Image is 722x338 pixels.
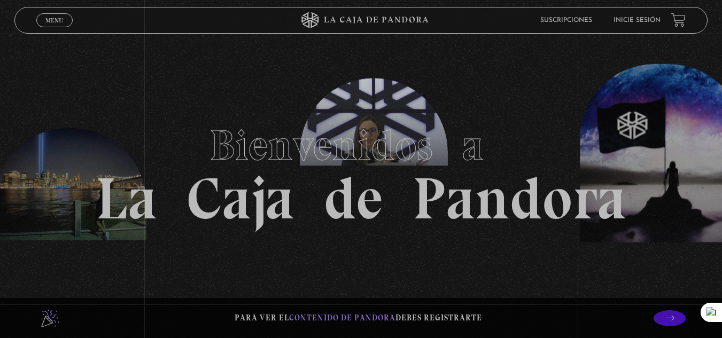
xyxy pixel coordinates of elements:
span: Menu [45,17,63,23]
span: Bienvenidos a [209,120,513,171]
a: Inicie sesión [614,17,661,23]
a: View your shopping cart [671,13,686,27]
h1: La Caja de Pandora [96,111,626,228]
a: Suscripciones [540,17,592,23]
span: Cerrar [42,26,67,33]
span: contenido de Pandora [289,313,395,323]
p: Para ver el debes registrarte [235,311,482,325]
